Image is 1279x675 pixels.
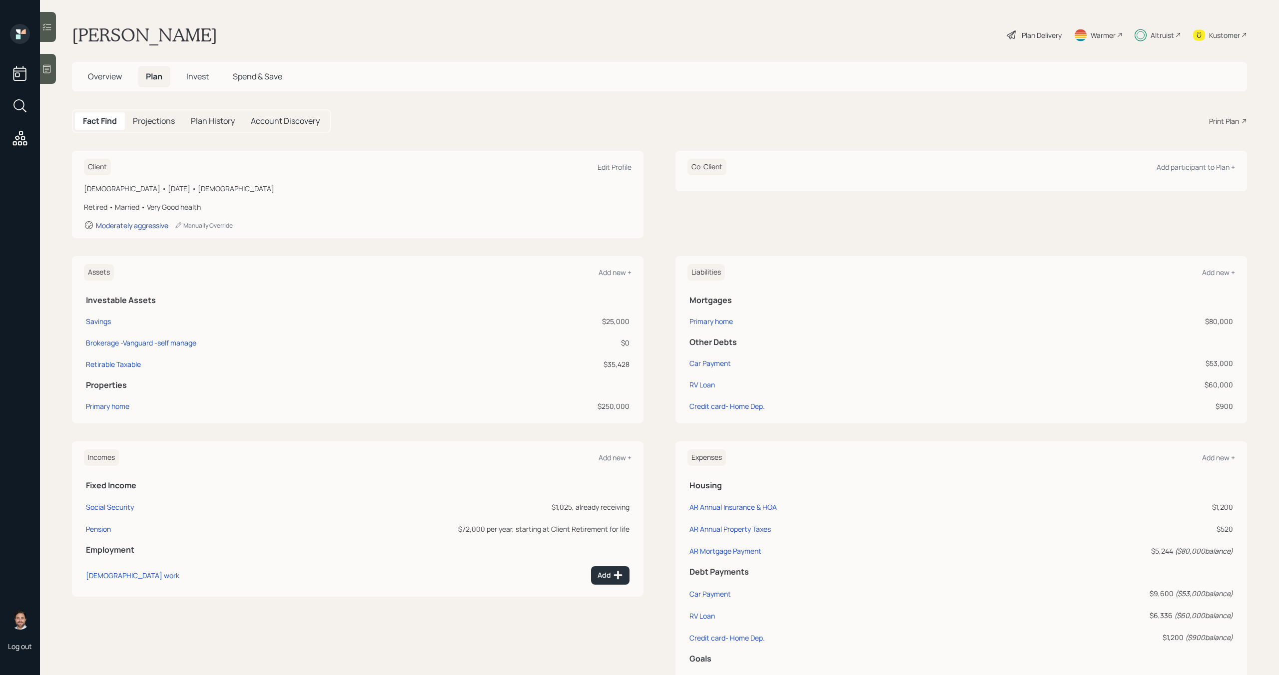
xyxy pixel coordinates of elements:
div: Pension [86,524,111,534]
div: Car Payment [689,589,731,599]
h5: Plan History [191,116,235,126]
h5: Mortgages [689,296,1233,305]
h5: Properties [86,380,630,390]
div: Brokerage -Vanguard -self manage [86,337,196,348]
div: Add new + [599,453,632,462]
div: Social Security [86,502,134,512]
div: Add new + [1202,268,1235,277]
div: Altruist [1151,30,1174,40]
div: Add [598,570,623,580]
h6: Liabilities [687,264,725,281]
span: Plan [146,71,162,82]
div: Manually Override [174,221,233,230]
span: Spend & Save [233,71,282,82]
div: Add new + [599,268,632,277]
div: $25,000 [503,316,630,327]
h5: Account Discovery [251,116,320,126]
h6: Expenses [687,449,726,466]
div: $5,244 [930,546,1233,556]
div: Credit card- Home Dep. [689,633,765,643]
div: Moderately aggressive [96,221,168,230]
i: ( $900 balance) [1185,633,1233,642]
div: $35,428 [503,359,630,369]
div: [DEMOGRAPHIC_DATA] work [86,571,179,580]
div: $520 [930,524,1233,534]
h5: Employment [86,545,630,555]
div: Credit card- Home Dep. [689,401,765,411]
h5: Fact Find [83,116,117,126]
h6: Incomes [84,449,119,466]
div: Plan Delivery [1022,30,1062,40]
h5: Goals [689,654,1233,664]
h5: Fixed Income [86,481,630,490]
i: ( $53,000 balance) [1175,589,1233,598]
div: Primary home [86,401,129,411]
div: $1,025, already receiving [281,502,630,512]
div: Add participant to Plan + [1157,162,1235,172]
div: Log out [8,642,32,651]
h5: Investable Assets [86,296,630,305]
div: Savings [86,316,111,327]
div: $6,336 [930,610,1233,621]
div: Warmer [1091,30,1116,40]
div: Kustomer [1209,30,1240,40]
h1: [PERSON_NAME] [72,24,217,46]
div: AR Annual Insurance & HOA [689,502,777,512]
i: ( $60,000 balance) [1174,611,1233,620]
div: Add new + [1202,453,1235,462]
div: Edit Profile [598,162,632,172]
div: $1,200 [930,502,1233,512]
h5: Other Debts [689,337,1233,347]
h6: Co-Client [687,159,726,175]
div: $900 [1078,401,1233,411]
div: RV Loan [689,611,715,621]
h6: Assets [84,264,114,281]
button: Add [591,566,630,585]
div: [DEMOGRAPHIC_DATA] • [DATE] • [DEMOGRAPHIC_DATA] [84,183,632,194]
div: $53,000 [1078,358,1233,368]
div: AR Mortgage Payment [689,546,761,556]
h5: Projections [133,116,175,126]
div: $0 [503,337,630,348]
div: $9,600 [930,588,1233,599]
div: Car Payment [689,358,731,368]
h6: Client [84,159,111,175]
h5: Housing [689,481,1233,490]
div: Print Plan [1209,116,1239,126]
div: Retirable Taxable [86,359,141,369]
span: Overview [88,71,122,82]
div: RV Loan [689,379,715,390]
i: ( $80,000 balance) [1175,546,1233,556]
span: Invest [186,71,209,82]
img: michael-russo-headshot.png [10,610,30,630]
div: $60,000 [1078,379,1233,390]
h5: Debt Payments [689,567,1233,577]
div: Primary home [689,316,733,327]
div: $72,000 per year, starting at Client Retirement for life [281,524,630,534]
div: AR Annual Property Taxes [689,524,771,534]
div: Retired • Married • Very Good health [84,202,632,212]
div: $1,200 [930,632,1233,643]
div: $250,000 [503,401,630,411]
div: $80,000 [1078,316,1233,327]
